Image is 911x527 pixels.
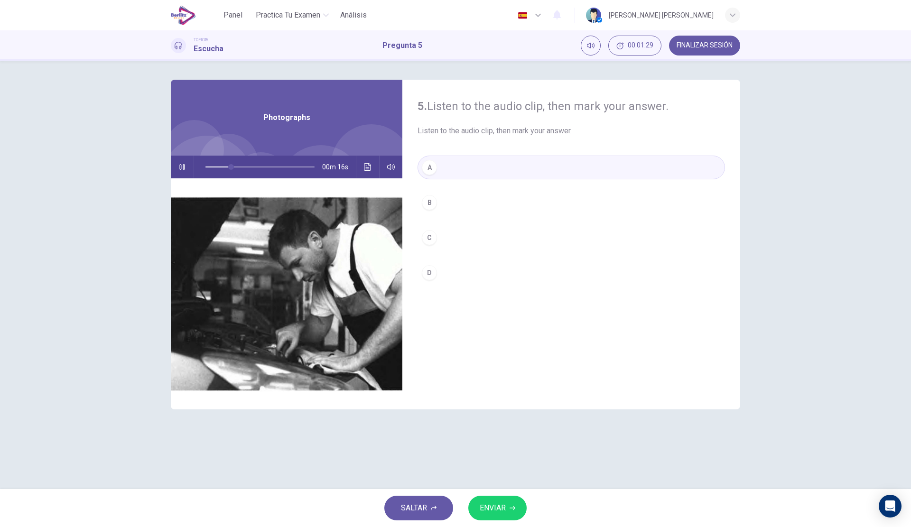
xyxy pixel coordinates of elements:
[422,230,437,245] div: C
[171,6,196,25] img: EduSynch logo
[223,9,242,21] span: Panel
[218,7,248,24] button: Panel
[586,8,601,23] img: Profile picture
[581,36,601,55] div: Silenciar
[322,156,356,178] span: 00m 16s
[263,112,310,123] span: Photographs
[418,99,725,114] h4: Listen to the audio clip, then mark your answer.
[677,42,733,49] span: FINALIZAR SESIÓN
[480,501,506,515] span: ENVIAR
[252,7,333,24] button: Practica tu examen
[418,156,725,179] button: A
[418,100,427,113] strong: 5.
[171,6,218,25] a: EduSynch logo
[422,160,437,175] div: A
[194,37,208,43] span: TOEIC®
[418,191,725,214] button: B
[879,495,902,518] div: Open Intercom Messenger
[468,496,527,520] button: ENVIAR
[609,9,714,21] div: [PERSON_NAME] [PERSON_NAME]
[336,7,371,24] button: Análisis
[382,40,422,51] h1: Pregunta 5
[360,156,375,178] button: Haz clic para ver la transcripción del audio
[418,226,725,250] button: C
[517,12,529,19] img: es
[384,496,453,520] button: SALTAR
[418,261,725,285] button: D
[628,42,653,49] span: 00:01:29
[340,9,367,21] span: Análisis
[256,9,320,21] span: Practica tu examen
[401,501,427,515] span: SALTAR
[194,43,223,55] h1: Escucha
[422,265,437,280] div: D
[669,36,740,55] button: FINALIZAR SESIÓN
[422,195,437,210] div: B
[171,178,402,409] img: Photographs
[608,36,661,55] button: 00:01:29
[608,36,661,55] div: Ocultar
[418,125,725,137] span: Listen to the audio clip, then mark your answer.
